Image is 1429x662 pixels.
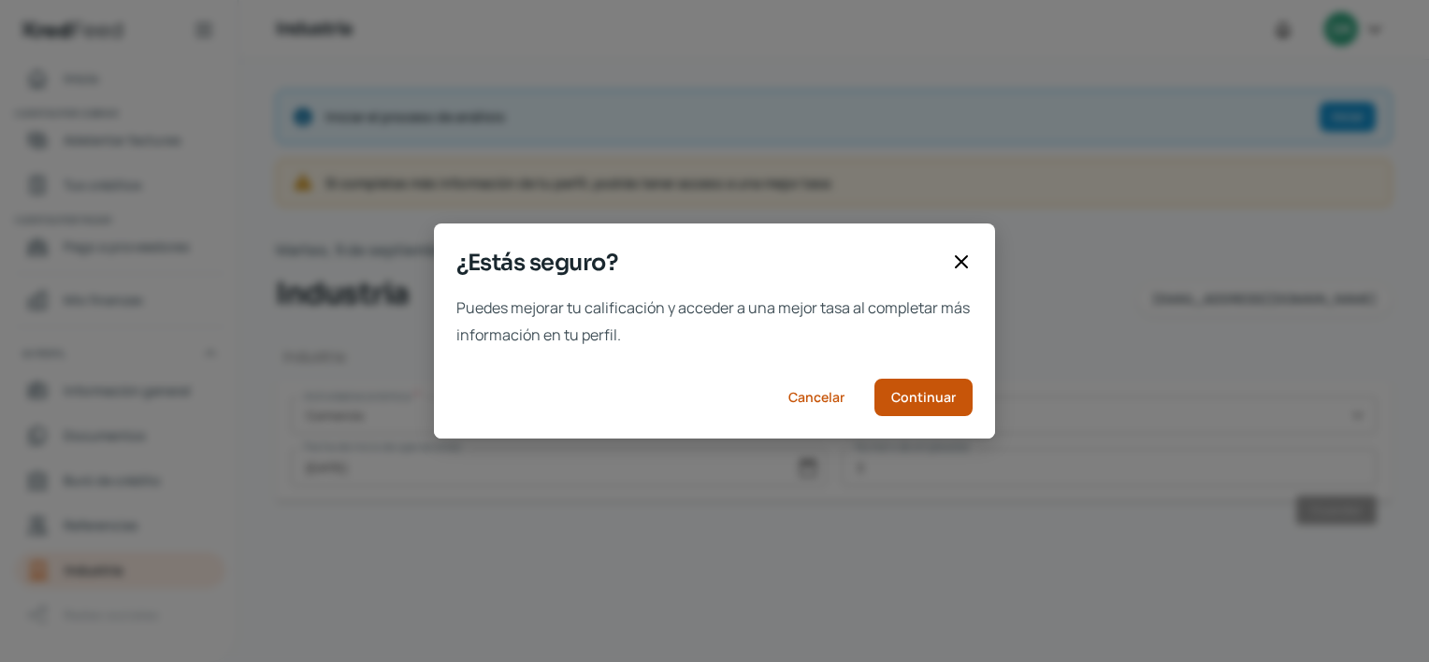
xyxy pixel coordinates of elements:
button: Cancelar [773,379,859,416]
span: Puedes mejorar tu calificación y acceder a una mejor tasa al completar más información en tu perfil. [456,295,973,349]
span: ¿Estás seguro? [456,246,943,280]
span: Continuar [891,391,956,404]
button: Continuar [874,379,973,416]
span: Cancelar [788,391,844,404]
